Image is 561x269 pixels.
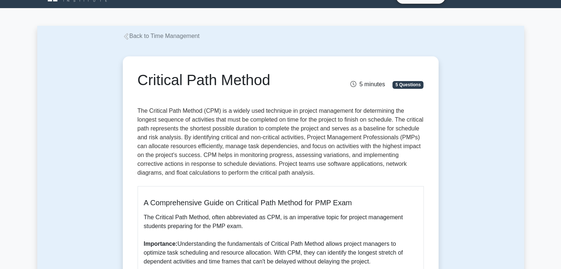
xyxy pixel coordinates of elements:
b: Importance: [144,241,178,247]
h1: Critical Path Method [138,71,325,89]
span: 5 minutes [350,81,385,87]
a: Back to Time Management [123,33,200,39]
h5: A Comprehensive Guide on Critical Path Method for PMP Exam [144,198,418,207]
p: The Critical Path Method (CPM) is a widely used technique in project management for determining t... [138,106,424,180]
span: 5 Questions [392,81,423,88]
